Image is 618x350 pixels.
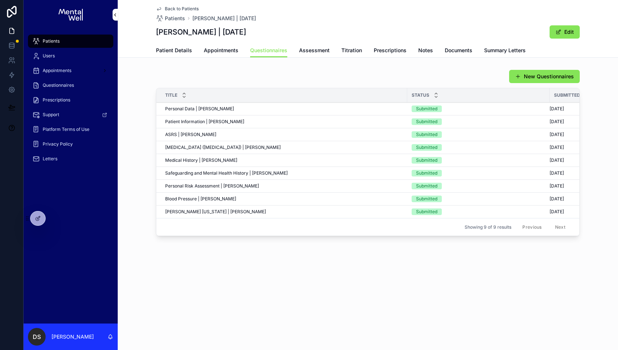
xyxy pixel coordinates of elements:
[509,70,580,83] button: New Questionnaires
[550,25,580,39] button: Edit
[43,97,70,103] span: Prescriptions
[418,44,433,58] a: Notes
[412,92,429,98] span: Status
[416,106,437,112] div: Submitted
[165,183,259,189] span: Personal Risk Assessment | [PERSON_NAME]
[156,6,199,12] a: Back to Patients
[165,196,236,202] span: Blood Pressure | [PERSON_NAME]
[550,144,596,150] a: [DATE]
[165,157,237,163] span: Medical History | [PERSON_NAME]
[165,132,403,137] a: ASRS | [PERSON_NAME]
[550,119,564,125] span: [DATE]
[28,108,113,121] a: Support
[165,209,403,215] a: [PERSON_NAME] [US_STATE] | [PERSON_NAME]
[445,44,472,58] a: Documents
[165,15,185,22] span: Patients
[43,82,74,88] span: Questionnaires
[550,106,596,112] a: [DATE]
[412,170,545,176] a: Submitted
[204,47,238,54] span: Appointments
[165,144,281,150] span: [MEDICAL_DATA] ([MEDICAL_DATA]) | [PERSON_NAME]
[550,196,596,202] a: [DATE]
[165,157,403,163] a: Medical History | [PERSON_NAME]
[416,196,437,202] div: Submitted
[416,208,437,215] div: Submitted
[416,131,437,138] div: Submitted
[28,35,113,48] a: Patients
[165,106,403,112] a: Personal Data | [PERSON_NAME]
[28,93,113,107] a: Prescriptions
[341,44,362,58] a: Titration
[165,183,403,189] a: Personal Risk Assessment | [PERSON_NAME]
[58,9,82,21] img: App logo
[28,137,113,151] a: Privacy Policy
[165,132,216,137] span: ASRS | [PERSON_NAME]
[204,44,238,58] a: Appointments
[412,196,545,202] a: Submitted
[550,183,564,189] span: [DATE]
[156,44,192,58] a: Patient Details
[550,196,564,202] span: [DATE]
[550,132,596,137] a: [DATE]
[412,106,545,112] a: Submitted
[416,144,437,151] div: Submitted
[550,170,564,176] span: [DATE]
[43,68,71,74] span: Appointments
[554,92,591,98] span: Submitted Date
[165,119,403,125] a: Patient Information | [PERSON_NAME]
[51,333,94,340] p: [PERSON_NAME]
[299,44,330,58] a: Assessment
[28,123,113,136] a: Platform Terms of Use
[445,47,472,54] span: Documents
[43,141,73,147] span: Privacy Policy
[28,152,113,165] a: Letters
[299,47,330,54] span: Assessment
[165,170,403,176] a: Safeguarding and Mental Health History | [PERSON_NAME]
[165,209,266,215] span: [PERSON_NAME] [US_STATE] | [PERSON_NAME]
[550,132,564,137] span: [DATE]
[165,144,403,150] a: [MEDICAL_DATA] ([MEDICAL_DATA]) | [PERSON_NAME]
[550,157,596,163] a: [DATE]
[412,144,545,151] a: Submitted
[550,144,564,150] span: [DATE]
[550,209,596,215] a: [DATE]
[165,196,403,202] a: Blood Pressure | [PERSON_NAME]
[43,38,60,44] span: Patients
[24,29,118,175] div: scrollable content
[418,47,433,54] span: Notes
[484,47,526,54] span: Summary Letters
[416,170,437,176] div: Submitted
[165,92,177,98] span: Title
[156,27,246,37] h1: [PERSON_NAME] | [DATE]
[28,79,113,92] a: Questionnaires
[43,126,89,132] span: Platform Terms of Use
[465,224,511,230] span: Showing 9 of 9 results
[156,15,185,22] a: Patients
[412,157,545,164] a: Submitted
[412,208,545,215] a: Submitted
[28,49,113,63] a: Users
[43,156,57,162] span: Letters
[374,44,406,58] a: Prescriptions
[550,157,564,163] span: [DATE]
[165,119,244,125] span: Patient Information | [PERSON_NAME]
[341,47,362,54] span: Titration
[43,53,55,59] span: Users
[165,170,288,176] span: Safeguarding and Mental Health History | [PERSON_NAME]
[33,332,41,341] span: DS
[412,183,545,189] a: Submitted
[43,112,59,118] span: Support
[416,183,437,189] div: Submitted
[28,64,113,77] a: Appointments
[192,15,256,22] a: [PERSON_NAME] | [DATE]
[550,119,596,125] a: [DATE]
[484,44,526,58] a: Summary Letters
[550,209,564,215] span: [DATE]
[550,106,564,112] span: [DATE]
[165,106,234,112] span: Personal Data | [PERSON_NAME]
[250,47,287,54] span: Questionnaires
[156,47,192,54] span: Patient Details
[374,47,406,54] span: Prescriptions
